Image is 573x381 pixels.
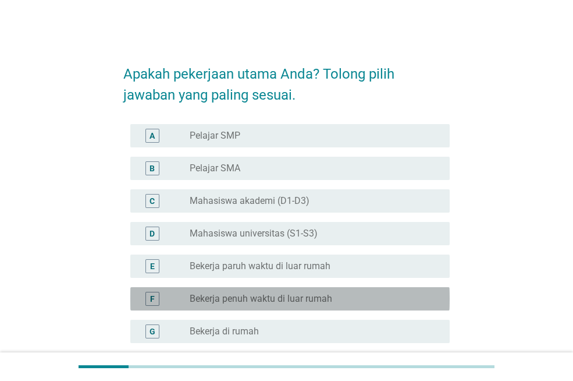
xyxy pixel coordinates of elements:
[190,293,332,305] label: Bekerja penuh waktu di luar rumah
[190,130,240,142] label: Pelajar SMP
[123,52,450,105] h2: Apakah pekerjaan utama Anda? Tolong pilih jawaban yang paling sesuai.
[150,325,155,337] div: G
[190,163,240,174] label: Pelajar SMA
[190,228,318,239] label: Mahasiswa universitas (S1-S3)
[150,227,155,239] div: D
[150,260,155,272] div: E
[190,260,330,272] label: Bekerja paruh waktu di luar rumah
[150,129,155,142] div: A
[190,195,309,207] label: Mahasiswa akademi (D1-D3)
[190,326,259,337] label: Bekerja di rumah
[150,195,155,207] div: C
[150,162,155,174] div: B
[150,292,155,305] div: F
